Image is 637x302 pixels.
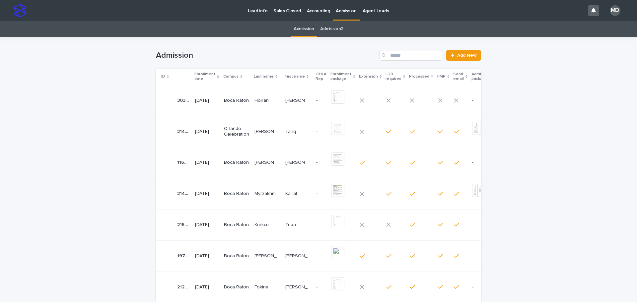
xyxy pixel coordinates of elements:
[316,191,326,197] p: -
[316,222,326,228] p: -
[472,222,495,228] p: -
[156,85,505,116] tr: 3032330323 [DATE]Boca RatonFloiranFloiran [PERSON_NAME][PERSON_NAME] --
[156,209,505,240] tr: 2150921509 [DATE]Boca RatonKurkcuKurkcu TubaTuba --
[224,253,249,259] p: Boca Raton
[472,98,495,103] p: -
[224,222,249,228] p: Boca Raton
[379,50,442,61] input: Search
[224,126,249,137] p: Orlando Celebration
[177,96,191,103] p: 30323
[457,53,477,58] span: Add New
[195,160,218,165] p: [DATE]
[330,71,351,83] p: Enrollment package
[294,21,314,37] a: Admission
[316,71,326,83] p: OHLA Rep
[254,73,274,80] p: Last name
[254,190,281,197] p: Myrzakhmetov
[316,129,326,135] p: -
[177,128,191,135] p: 21403
[453,71,464,83] p: Send email
[195,284,218,290] p: [DATE]
[285,190,299,197] p: Kairat
[316,98,326,103] p: -
[254,221,270,228] p: Kurkcu
[156,178,505,210] tr: 2145021450 [DATE]Boca RatonMyrzakhmetovMyrzakhmetov KairatKairat -
[195,253,218,259] p: [DATE]
[195,129,218,135] p: [DATE]
[472,284,495,290] p: -
[156,240,505,272] tr: 1975719757 [DATE]Boca Raton[PERSON_NAME] [PERSON_NAME][PERSON_NAME] [PERSON_NAME] [PERSON_NAME][P...
[254,283,270,290] p: Fokina
[195,222,218,228] p: [DATE]
[446,50,481,61] a: Add New
[437,73,446,80] p: FMP
[195,191,218,197] p: [DATE]
[156,116,505,147] tr: 2140321403 [DATE]Orlando Celebration[PERSON_NAME][PERSON_NAME] TariqTariq -
[156,51,377,60] h1: Admission
[224,284,249,290] p: Boca Raton
[316,253,326,259] p: -
[161,73,165,80] p: ID
[285,73,305,80] p: First name
[223,73,239,80] p: Campus
[177,283,191,290] p: 21295
[316,160,326,165] p: -
[254,128,281,135] p: ALABDULWAHAB
[386,71,401,83] p: I-20 required
[285,96,312,103] p: [PERSON_NAME]
[285,221,297,228] p: Tuba
[177,190,191,197] p: 21450
[472,253,495,259] p: -
[177,221,191,228] p: 21509
[254,158,281,165] p: Casas Barreto
[472,160,495,165] p: -
[254,252,281,259] p: DE SOUZA BARROS
[194,71,215,83] p: Enrollment date
[316,284,326,290] p: -
[409,73,429,80] p: Processed
[224,98,249,103] p: Boca Raton
[195,98,218,103] p: [DATE]
[254,96,270,103] p: Floiran
[285,158,312,165] p: Yully Andrea
[13,4,27,17] img: stacker-logo-s-only.png
[156,147,505,178] tr: 1164411644 [DATE]Boca Raton[PERSON_NAME] [PERSON_NAME][PERSON_NAME] [PERSON_NAME] [PERSON_NAME][P...
[177,252,191,259] p: 19757
[610,5,620,16] div: MD
[224,160,249,165] p: Boca Raton
[224,191,249,197] p: Boca Raton
[359,73,378,80] p: Extension
[285,128,297,135] p: Tariq
[471,71,491,83] p: Admission package
[320,21,343,37] a: Admission2
[285,283,312,290] p: [PERSON_NAME]
[285,252,312,259] p: Katiucha Dayane
[177,158,191,165] p: 11644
